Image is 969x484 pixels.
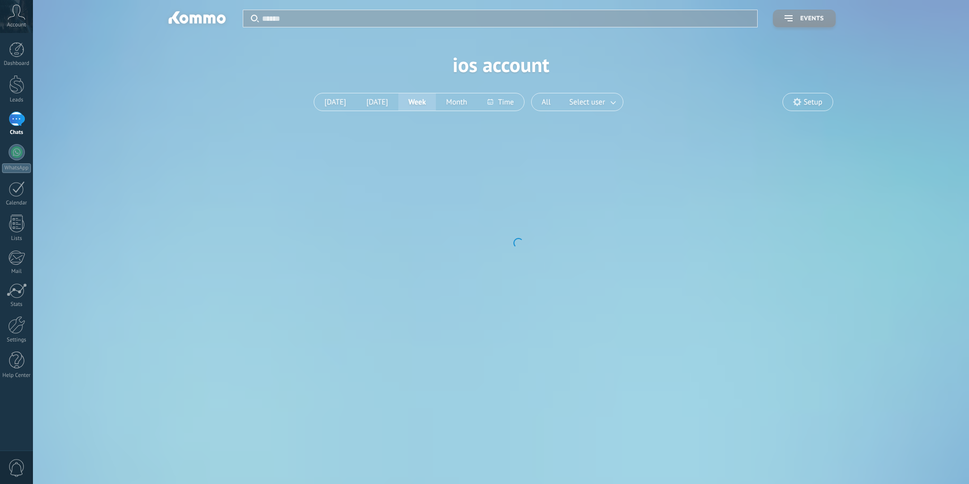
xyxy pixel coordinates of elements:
[2,235,31,242] div: Lists
[2,268,31,275] div: Mail
[2,200,31,206] div: Calendar
[7,22,26,28] span: Account
[2,129,31,136] div: Chats
[2,372,31,379] div: Help Center
[2,337,31,343] div: Settings
[2,163,31,173] div: WhatsApp
[2,60,31,67] div: Dashboard
[2,97,31,103] div: Leads
[2,301,31,308] div: Stats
